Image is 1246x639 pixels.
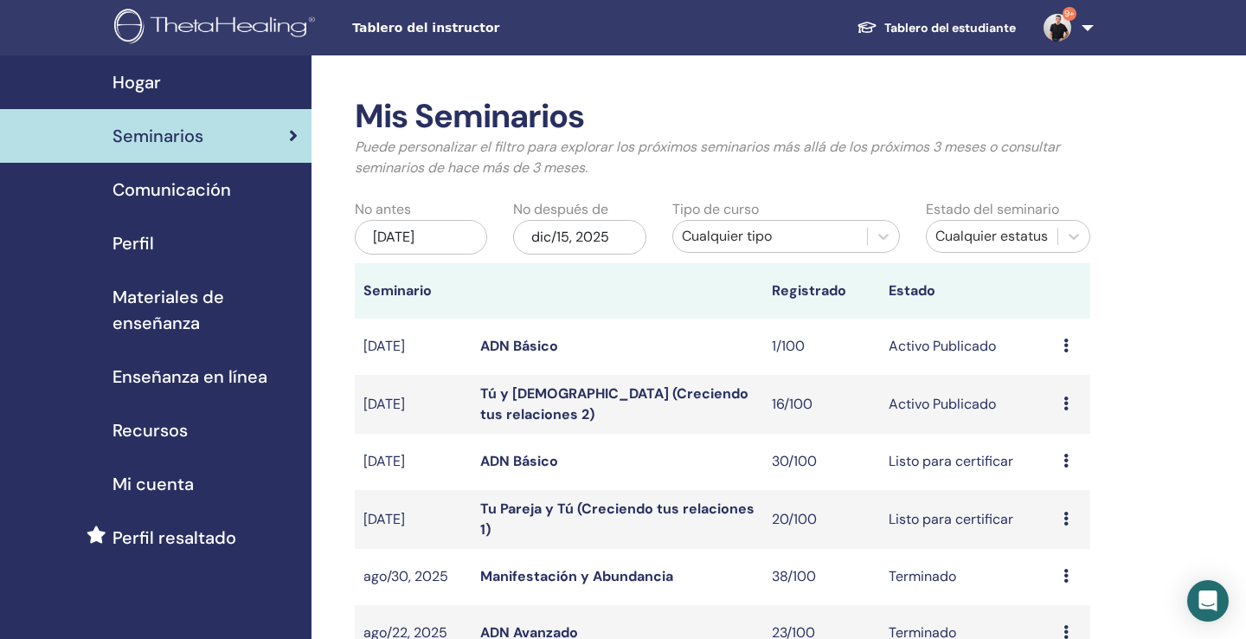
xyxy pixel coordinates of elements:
td: Listo para certificar [880,434,1055,490]
label: No antes [355,199,411,220]
td: Terminado [880,549,1055,605]
div: Cualquier estatus [935,226,1049,247]
span: Comunicación [112,177,231,203]
a: Manifestación y Abundancia [480,567,673,585]
a: ADN Básico [480,337,558,355]
span: Enseñanza en línea [112,364,267,390]
td: Activo Publicado [880,375,1055,434]
div: Open Intercom Messenger [1187,580,1229,622]
td: 20/100 [763,490,880,549]
span: 9+ [1063,7,1076,21]
span: Perfil [112,230,154,256]
th: Registrado [763,263,880,319]
td: Activo Publicado [880,319,1055,375]
span: Hogar [112,69,161,95]
td: 38/100 [763,549,880,605]
td: [DATE] [355,375,472,434]
th: Seminario [355,263,472,319]
div: Cualquier tipo [682,226,858,247]
img: default.jpg [1044,14,1071,42]
td: 30/100 [763,434,880,490]
label: Estado del seminario [926,199,1059,220]
td: [DATE] [355,434,472,490]
td: ago/30, 2025 [355,549,472,605]
span: Recursos [112,417,188,443]
span: Mi cuenta [112,471,194,497]
td: [DATE] [355,490,472,549]
th: Estado [880,263,1055,319]
h2: Mis Seminarios [355,97,1090,137]
label: Tipo de curso [672,199,759,220]
span: Materiales de enseñanza [112,284,298,336]
p: Puede personalizar el filtro para explorar los próximos seminarios más allá de los próximos 3 mes... [355,137,1090,178]
td: Listo para certificar [880,490,1055,549]
label: No después de [513,199,608,220]
div: [DATE] [355,220,487,255]
td: 1/100 [763,319,880,375]
div: dic/15, 2025 [513,220,645,255]
span: Tablero del instructor [352,19,612,37]
img: logo.png [114,9,321,48]
span: Perfil resaltado [112,525,236,551]
img: graduation-cap-white.svg [857,20,877,35]
span: Seminarios [112,123,203,149]
a: Tablero del estudiante [843,12,1030,44]
a: ADN Básico [480,452,558,470]
a: Tú y [DEMOGRAPHIC_DATA] (Creciendo tus relaciones 2) [480,384,748,423]
td: [DATE] [355,319,472,375]
td: 16/100 [763,375,880,434]
a: Tu Pareja y Tú (Creciendo tus relaciones 1) [480,500,755,539]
